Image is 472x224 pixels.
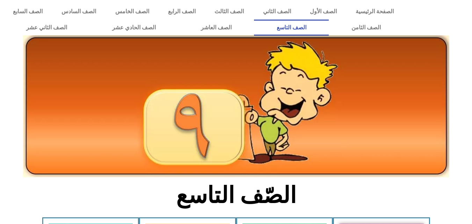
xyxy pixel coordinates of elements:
[178,20,254,36] a: الصف العاشر
[89,20,178,36] a: الصف الحادي عشر
[3,3,52,20] a: الصف السابع
[3,20,89,36] a: الصف الثاني عشر
[159,3,205,20] a: الصف الرابع
[205,3,253,20] a: الصف الثالث
[121,182,351,209] h2: الصّف التاسع
[106,3,159,20] a: الصف الخامس
[254,3,300,20] a: الصف الثاني
[52,3,106,20] a: الصف السادس
[346,3,403,20] a: الصفحة الرئيسية
[254,20,329,36] a: الصف التاسع
[329,20,403,36] a: الصف الثامن
[300,3,346,20] a: الصف الأول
